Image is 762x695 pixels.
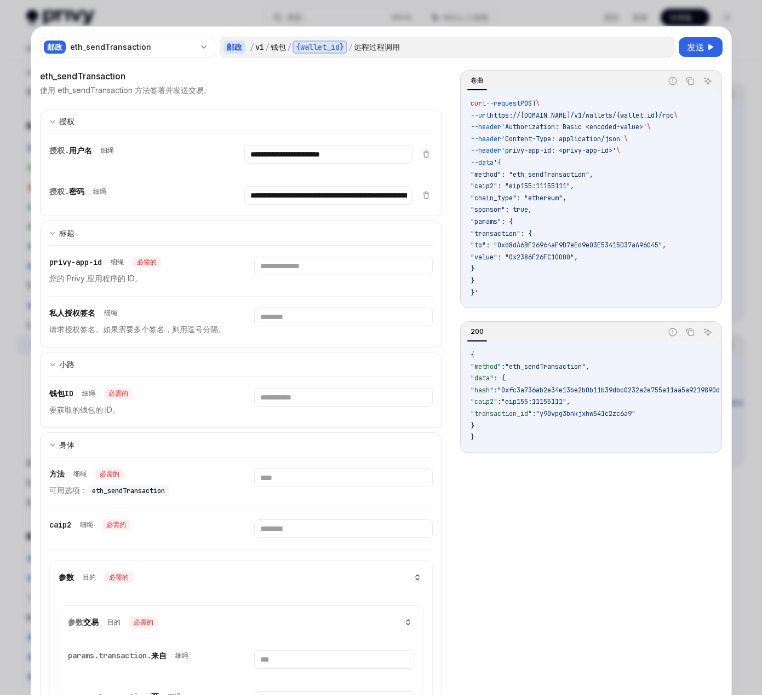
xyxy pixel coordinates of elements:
div: 授权密码 [49,186,111,197]
font: eth_sendTransaction [70,42,151,51]
span: \ [647,123,651,131]
span: https://[DOMAIN_NAME]/v1/wallets/{wallet_id}/rpc [490,111,674,120]
div: 方法 [49,468,124,479]
font: / [348,42,353,52]
font: 请求授权签名。如果需要多个签名，则用逗号分隔。 [49,325,226,334]
font: 方法 [49,469,65,479]
font: {wallet_id} [296,42,344,52]
font: 密码 [69,187,84,196]
span: "chain_type": "ethereum", [471,194,566,202]
span: : { [494,374,505,383]
font: 细绳 [73,470,87,478]
font: / [250,42,254,52]
font: 细绳 [93,187,106,196]
font: 细绳 [80,520,93,529]
button: 报告错误代码 [666,74,680,88]
span: '{ [494,158,501,167]
span: } [471,264,474,273]
span: 'Content-Type: application/json' [501,135,624,143]
button: 发送 [679,37,723,57]
span: --url [471,111,490,120]
span: --request [486,99,520,108]
font: 参数 [59,572,74,582]
font: 远程过程调用 [354,42,400,52]
font: 细绳 [175,651,188,660]
font: 必需的 [134,618,153,627]
button: 扩展输入部分 [40,352,443,377]
font: 您的 Privy 应用程序的 ID。 [49,274,142,283]
button: 询问人工智能 [701,325,715,339]
span: 'privy-app-id: <privy-app-id>' [501,146,616,155]
font: 授权. [49,146,69,155]
font: 要获取的钱包的 ID。 [49,405,120,414]
font: v1 [255,42,264,52]
div: 私人授权签名 [49,308,122,318]
font: 细绳 [104,309,117,317]
font: 必需的 [106,520,126,529]
font: 钱包 [271,42,286,52]
font: 小路 [59,360,75,369]
button: 询问人工智能 [701,74,715,88]
div: caip2 [49,519,130,530]
font: / [265,42,270,52]
span: "method" [471,362,501,371]
span: --data [471,158,494,167]
span: "caip2" [471,397,497,406]
font: 授权 [59,117,75,126]
font: privy-app-id [49,257,102,267]
font: 卷曲 [471,76,484,84]
font: 200 [471,327,484,335]
font: params.transaction. [68,651,151,661]
span: eth_sendTransaction [92,486,165,495]
button: 扩展输入部分 [40,109,443,134]
div: params.transaction [68,617,158,628]
div: 授权.用户名 [49,145,118,156]
span: --header [471,135,501,143]
span: "transaction_id" [471,409,532,418]
span: --header [471,146,501,155]
span: --header [471,123,501,131]
font: 参数 [68,617,83,627]
font: eth_sendTransaction [40,71,125,82]
span: "params": { [471,217,513,226]
font: 必需的 [109,573,129,582]
button: 报告错误代码 [666,325,680,339]
font: 目的 [83,573,96,582]
font: 用户名 [69,146,92,155]
font: 发送 [687,42,704,53]
div: 钱包ID [49,388,133,399]
span: \ [616,146,620,155]
button: 邮政eth_sendTransaction [40,36,215,59]
font: 邮政 [47,42,62,51]
span: "caip2": "eip155:11155111", [471,182,574,190]
span: POST [520,99,536,108]
span: : [501,362,505,371]
font: 来自 [151,651,167,661]
font: 细绳 [111,258,124,267]
font: 必需的 [108,389,128,398]
span: "sponsor": true, [471,205,532,214]
span: "0xfc3a736ab2e34e13be2b0b11b39dbc0232a2e755a11aa5a9219890d3b2c6c7d8" [497,386,758,395]
div: privy-app-id [49,257,161,268]
span: "value": "0x2386F26FC10000", [471,253,578,262]
span: }' [471,288,478,297]
span: "transaction": { [471,229,532,238]
font: 标题 [59,228,75,238]
button: 扩展输入部分 [40,221,443,245]
span: , [566,397,570,406]
font: 细绳 [82,389,95,398]
span: : [494,386,497,395]
span: { [471,350,474,359]
span: "data" [471,374,494,383]
button: 扩展输入部分 [40,432,443,457]
span: : [497,397,501,406]
span: 'Authorization: Basic <encoded-value>' [501,123,647,131]
span: "method": "eth_sendTransaction", [471,170,593,179]
font: 身体 [59,440,75,449]
font: 授权. [49,187,69,196]
font: 钱包ID [49,389,73,398]
span: "eip155:11155111" [501,397,566,406]
span: curl [471,99,486,108]
span: "to": "0xd8dA6BF26964aF9D7eEd9e03E53415D37aA96045", [471,241,666,250]
span: : [532,409,536,418]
